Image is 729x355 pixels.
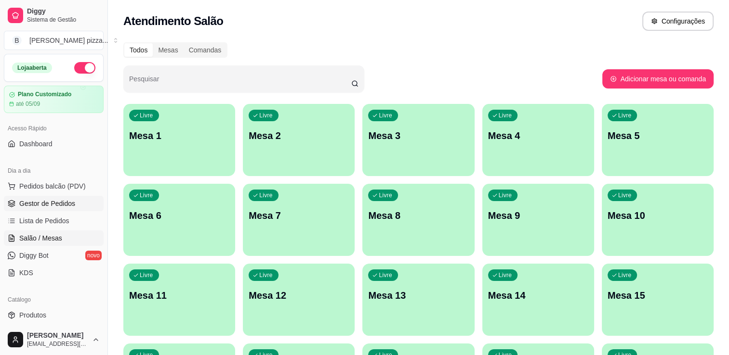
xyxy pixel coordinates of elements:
button: LivreMesa 2 [243,104,355,176]
div: Comandas [184,43,227,57]
p: Livre [140,112,153,119]
button: Pedidos balcão (PDV) [4,178,104,194]
p: Mesa 9 [488,209,588,222]
p: Livre [140,271,153,279]
button: LivreMesa 13 [362,264,474,336]
span: Salão / Mesas [19,233,62,243]
p: Livre [379,191,392,199]
button: Alterar Status [74,62,95,74]
p: Livre [618,112,632,119]
button: LivreMesa 8 [362,184,474,256]
p: Livre [259,112,273,119]
p: Mesa 3 [368,129,468,142]
article: Plano Customizado [18,91,71,98]
p: Livre [259,191,273,199]
div: Loja aberta [12,63,52,73]
input: Pesquisar [129,78,351,88]
button: LivreMesa 6 [123,184,235,256]
p: Mesa 7 [249,209,349,222]
p: Livre [379,271,392,279]
a: KDS [4,265,104,280]
button: LivreMesa 4 [482,104,594,176]
button: LivreMesa 15 [602,264,714,336]
div: Todos [124,43,153,57]
a: Salão / Mesas [4,230,104,246]
a: Lista de Pedidos [4,213,104,228]
p: Mesa 8 [368,209,468,222]
p: Mesa 15 [608,289,708,302]
span: Diggy Bot [19,251,49,260]
h2: Atendimento Salão [123,13,223,29]
button: Adicionar mesa ou comanda [602,69,714,89]
p: Mesa 12 [249,289,349,302]
a: Diggy Botnovo [4,248,104,263]
p: Mesa 6 [129,209,229,222]
p: Livre [379,112,392,119]
button: Select a team [4,31,104,50]
div: Mesas [153,43,183,57]
p: Livre [618,271,632,279]
p: Livre [140,191,153,199]
span: Lista de Pedidos [19,216,69,226]
button: LivreMesa 1 [123,104,235,176]
button: LivreMesa 5 [602,104,714,176]
button: LivreMesa 12 [243,264,355,336]
button: Configurações [642,12,714,31]
button: LivreMesa 9 [482,184,594,256]
p: Livre [499,191,512,199]
span: Produtos [19,310,46,320]
div: [PERSON_NAME] pizza ... [29,36,108,45]
span: Diggy [27,7,100,16]
p: Livre [499,112,512,119]
p: Mesa 5 [608,129,708,142]
article: até 05/09 [16,100,40,108]
p: Livre [618,191,632,199]
a: Dashboard [4,136,104,152]
a: Produtos [4,307,104,323]
span: Pedidos balcão (PDV) [19,181,86,191]
div: Dia a dia [4,163,104,178]
button: LivreMesa 3 [362,104,474,176]
p: Livre [259,271,273,279]
a: DiggySistema de Gestão [4,4,104,27]
button: LivreMesa 14 [482,264,594,336]
a: Gestor de Pedidos [4,196,104,211]
span: [EMAIL_ADDRESS][DOMAIN_NAME] [27,340,88,348]
span: KDS [19,268,33,278]
p: Mesa 10 [608,209,708,222]
button: LivreMesa 10 [602,184,714,256]
span: B [12,36,22,45]
p: Mesa 1 [129,129,229,142]
button: LivreMesa 11 [123,264,235,336]
p: Mesa 11 [129,289,229,302]
div: Catálogo [4,292,104,307]
span: [PERSON_NAME] [27,331,88,340]
button: LivreMesa 7 [243,184,355,256]
span: Sistema de Gestão [27,16,100,24]
div: Acesso Rápido [4,121,104,136]
button: [PERSON_NAME][EMAIL_ADDRESS][DOMAIN_NAME] [4,328,104,351]
a: Plano Customizadoaté 05/09 [4,86,104,113]
p: Mesa 2 [249,129,349,142]
p: Mesa 14 [488,289,588,302]
span: Dashboard [19,139,53,149]
p: Mesa 4 [488,129,588,142]
span: Gestor de Pedidos [19,199,75,208]
p: Livre [499,271,512,279]
p: Mesa 13 [368,289,468,302]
